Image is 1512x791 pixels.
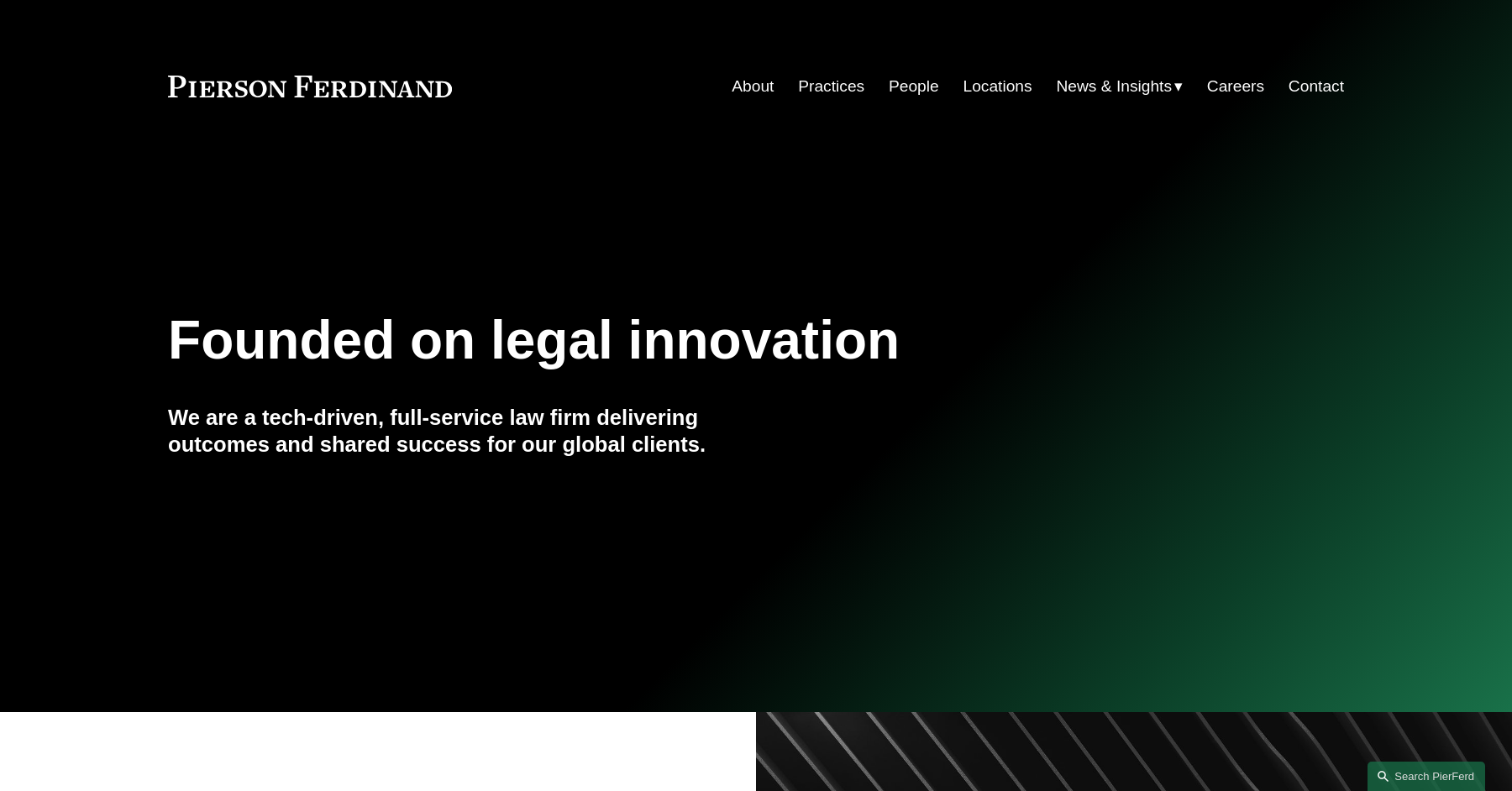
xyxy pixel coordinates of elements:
a: folder dropdown [1056,71,1183,102]
a: About [732,71,774,102]
a: Practices [798,71,864,102]
h1: Founded on legal innovation [168,310,1148,371]
a: People [889,71,939,102]
a: Contact [1289,71,1344,102]
a: Search this site [1368,762,1485,791]
h4: We are a tech-driven, full-service law firm delivering outcomes and shared success for our global... [168,404,756,458]
a: Careers [1207,71,1264,102]
a: Locations [963,71,1032,102]
span: News & Insights [1056,72,1172,102]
